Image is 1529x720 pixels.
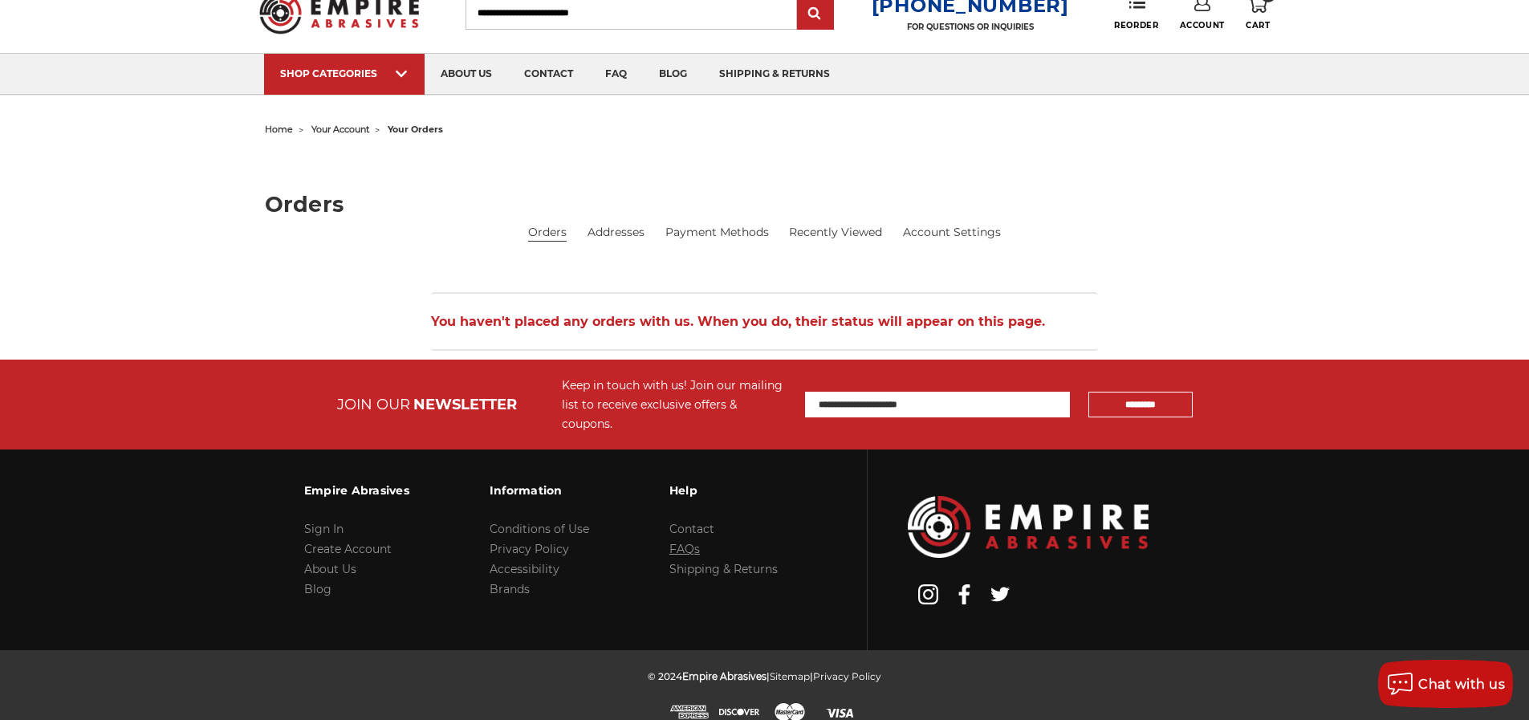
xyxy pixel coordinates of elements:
span: Empire Abrasives [682,670,767,682]
span: Reorder [1114,20,1158,31]
span: Cart [1246,20,1270,31]
p: FOR QUESTIONS OR INQUIRIES [872,22,1069,32]
img: Empire Abrasives Logo Image [908,496,1149,558]
a: faq [589,54,643,95]
a: Privacy Policy [813,670,881,682]
a: your account [311,124,369,135]
a: Account Settings [903,224,1001,241]
div: Keep in touch with us! Join our mailing list to receive exclusive offers & coupons. [562,376,789,433]
span: JOIN OUR [337,396,410,413]
a: blog [643,54,703,95]
a: home [265,124,293,135]
div: SHOP CATEGORIES [280,67,409,79]
a: about us [425,54,508,95]
button: Chat with us [1378,660,1513,708]
a: Recently Viewed [789,224,882,241]
a: Payment Methods [665,224,769,241]
span: your orders [388,124,443,135]
a: Sign In [304,522,344,536]
a: contact [508,54,589,95]
span: NEWSLETTER [413,396,517,413]
a: Conditions of Use [490,522,589,536]
a: About Us [304,562,356,576]
h3: Information [490,474,589,507]
h3: Help [669,474,778,507]
a: Blog [304,582,331,596]
a: Contact [669,522,714,536]
h1: Orders [265,193,1265,215]
span: Chat with us [1418,677,1505,692]
a: shipping & returns [703,54,846,95]
a: FAQs [669,542,700,556]
a: Brands [490,582,530,596]
a: Addresses [588,224,645,241]
a: Create Account [304,542,392,556]
h3: Empire Abrasives [304,474,409,507]
li: Orders [528,224,567,242]
a: Accessibility [490,562,559,576]
a: Shipping & Returns [669,562,778,576]
span: You haven't placed any orders with us. When you do, their status will appear on this page. [431,306,1045,337]
a: Privacy Policy [490,542,569,556]
span: Account [1180,20,1225,31]
a: Sitemap [770,670,810,682]
p: © 2024 | | [648,666,881,686]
